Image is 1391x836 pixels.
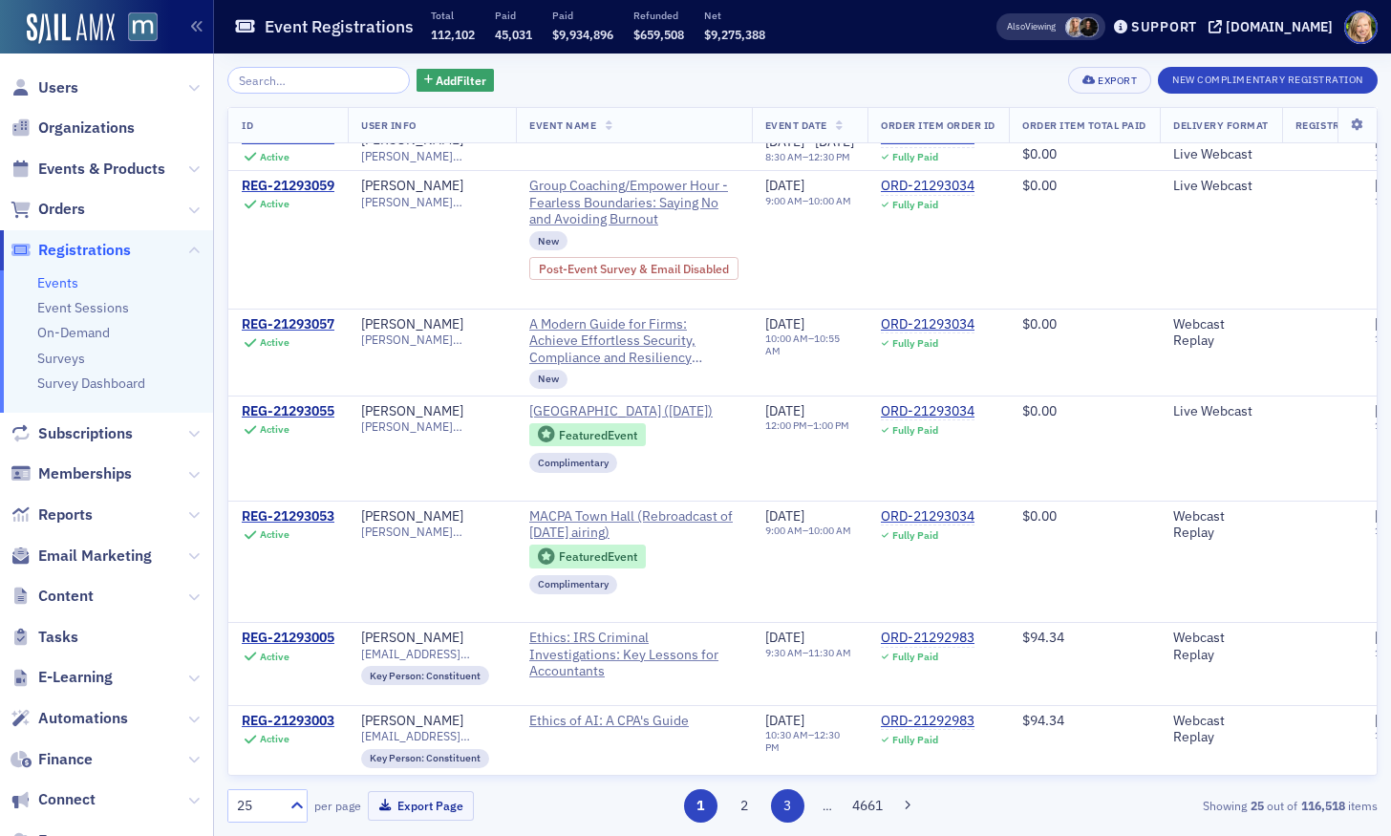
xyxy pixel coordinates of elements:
a: [PERSON_NAME] [361,178,463,195]
span: Event Name [529,118,596,132]
a: Ethics of AI: A CPA's Guide [529,713,703,730]
span: … [814,797,841,814]
div: Active [260,733,289,745]
div: Live Webcast [1173,147,1269,164]
a: REG-21293055 [242,403,334,420]
span: $0.00 [1022,402,1057,419]
time: 10:30 AM [765,728,808,741]
span: [PERSON_NAME][EMAIL_ADDRESS][PERSON_NAME][PERSON_NAME][DOMAIN_NAME] [361,419,503,434]
a: Subscriptions [11,423,133,444]
div: Fully Paid [892,199,938,211]
a: SailAMX [27,13,115,44]
div: Active [260,198,289,210]
span: $9,934,896 [552,27,613,42]
span: $94.34 [1022,629,1064,646]
div: Also [1007,20,1025,32]
a: E-Learning [11,667,113,688]
div: – [765,729,855,754]
a: Reports [11,504,93,525]
div: Active [260,336,289,349]
div: Featured Event [559,551,637,562]
span: $0.00 [1022,177,1057,194]
span: Delivery Format [1173,118,1269,132]
a: [PERSON_NAME] [361,713,463,730]
time: 12:30 PM [765,728,840,754]
div: Live Webcast [1173,403,1269,420]
span: Emily Trott [1065,17,1085,37]
a: Group Coaching/Empower Hour - Fearless Boundaries: Saying No and Avoiding Burnout [529,178,738,228]
span: Event Date [765,118,827,132]
span: Subscriptions [38,423,133,444]
p: Paid [495,9,532,22]
button: 1 [684,789,717,823]
time: 1:00 PM [813,418,849,432]
div: Webcast Replay [1173,630,1269,663]
span: Registrations [38,240,131,261]
a: Email Marketing [11,546,152,567]
a: REG-21293005 [242,630,334,647]
div: Export [1098,75,1137,86]
strong: 25 [1247,797,1267,814]
span: $0.00 [1022,146,1057,163]
a: REG-21293057 [242,316,334,333]
a: Events & Products [11,159,165,180]
span: $9,275,388 [704,27,765,42]
a: Surveys [37,350,85,367]
div: Featured Event [529,423,646,447]
div: ORD-21293034 [881,316,974,333]
time: 12:30 PM [808,150,850,163]
time: 9:30 AM [765,646,802,659]
a: Content [11,586,94,607]
div: Fully Paid [892,529,938,542]
a: REG-21293053 [242,508,334,525]
span: [DATE] [765,402,804,419]
a: Ethics: IRS Criminal Investigations: Key Lessons for Accountants [529,630,738,680]
span: Viewing [1007,20,1056,33]
time: 11:30 AM [808,646,851,659]
a: Memberships [11,463,132,484]
div: ORD-21292983 [881,713,974,730]
span: Connect [38,789,96,810]
a: ORD-21293034 [881,403,974,420]
span: Memberships [38,463,132,484]
span: Order Item Order ID [881,118,995,132]
img: SailAMX [128,12,158,42]
div: – [765,195,851,207]
a: [GEOGRAPHIC_DATA] ([DATE]) [529,403,738,420]
span: $0.00 [1022,315,1057,332]
div: ORD-21293034 [881,508,974,525]
time: 10:00 AM [808,524,851,537]
time: 12:00 PM [765,418,807,432]
a: ORD-21292983 [881,630,974,647]
p: Net [704,9,765,22]
a: New Complimentary Registration [1158,70,1378,87]
span: [DATE] [765,629,804,646]
a: Registrations [11,240,131,261]
div: REG-21293059 [242,178,334,195]
a: Connect [11,789,96,810]
time: 10:00 AM [808,194,851,207]
div: Fully Paid [892,337,938,350]
span: Organizations [38,118,135,139]
a: [PERSON_NAME] [361,508,463,525]
span: [PERSON_NAME][EMAIL_ADDRESS][PERSON_NAME][PERSON_NAME][DOMAIN_NAME] [361,195,503,209]
a: ORD-21293034 [881,178,974,195]
div: Key Person: Constituent [361,749,489,768]
span: $659,508 [633,27,684,42]
a: [PERSON_NAME] [361,630,463,647]
a: [PERSON_NAME] [361,403,463,420]
div: Showing out of items [1008,797,1378,814]
span: E-Learning [38,667,113,688]
a: Survey Dashboard [37,375,145,392]
div: Live Webcast [1173,178,1269,195]
time: 8:30 AM [765,150,802,163]
div: [DOMAIN_NAME] [1226,18,1333,35]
